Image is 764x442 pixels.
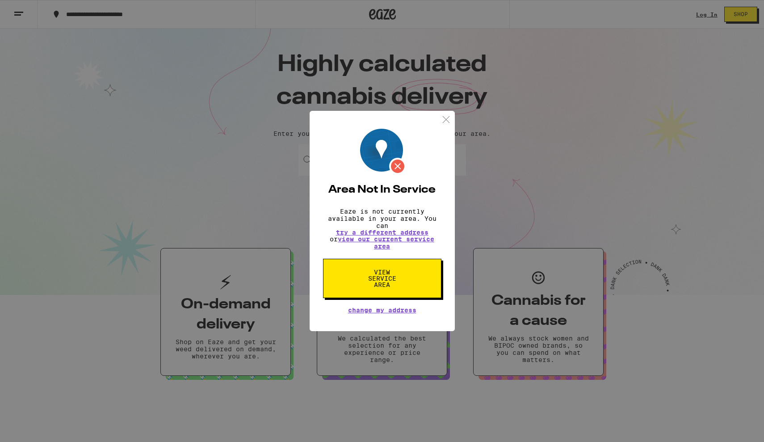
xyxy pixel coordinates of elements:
p: Eaze is not currently available in your area. You can or [323,208,441,250]
button: Change My Address [348,307,416,313]
a: view our current service area [338,236,434,250]
button: View Service Area [323,259,441,298]
img: close.svg [441,114,452,125]
img: Location [360,129,406,175]
a: View Service Area [323,269,441,276]
h2: Area Not In Service [323,185,441,195]
span: View Service Area [359,269,405,288]
span: Hi. Need any help? [5,6,64,13]
button: try a different address [336,229,428,236]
